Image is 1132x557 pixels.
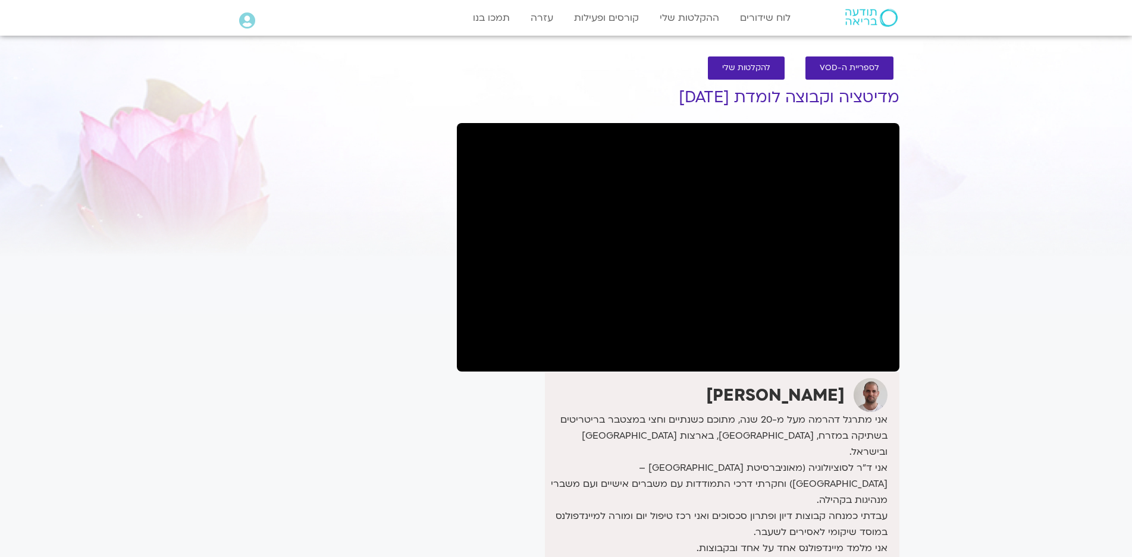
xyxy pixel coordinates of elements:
[457,89,899,106] h1: מדיטציה וקבוצה לומדת [DATE]
[854,378,888,412] img: דקל קנטי
[706,384,845,407] strong: [PERSON_NAME]
[525,7,559,29] a: עזרה
[805,56,893,80] a: לספריית ה-VOD
[568,7,645,29] a: קורסים ופעילות
[654,7,725,29] a: ההקלטות שלי
[820,64,879,73] span: לספריית ה-VOD
[845,9,898,27] img: תודעה בריאה
[734,7,797,29] a: לוח שידורים
[467,7,516,29] a: תמכו בנו
[722,64,770,73] span: להקלטות שלי
[708,56,785,80] a: להקלטות שלי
